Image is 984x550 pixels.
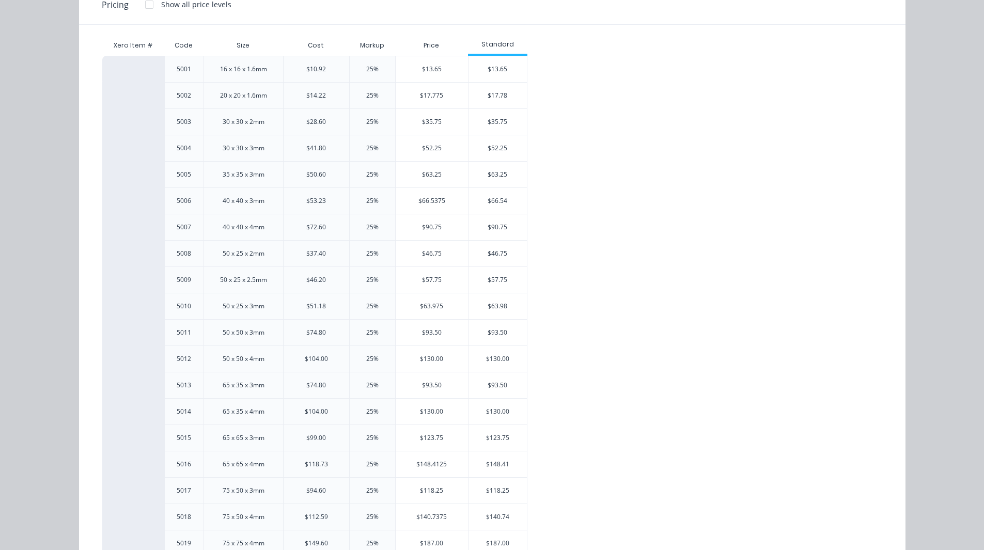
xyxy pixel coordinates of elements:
[228,33,258,58] div: Size
[177,91,191,100] div: 5002
[305,460,328,469] div: $118.73
[223,117,264,127] div: 30 x 30 x 2mm
[396,372,468,398] div: $93.50
[468,241,527,266] div: $46.75
[306,249,326,258] div: $37.40
[366,407,379,416] div: 25%
[468,372,527,398] div: $93.50
[396,399,468,425] div: $130.00
[177,223,191,232] div: 5007
[468,188,527,214] div: $66.54
[177,539,191,548] div: 5019
[366,486,379,495] div: 25%
[223,486,264,495] div: 75 x 50 x 3mm
[306,170,326,179] div: $50.60
[166,33,201,58] div: Code
[223,249,264,258] div: 50 x 25 x 2mm
[306,433,326,443] div: $99.00
[468,109,527,135] div: $35.75
[396,162,468,187] div: $63.25
[468,293,527,319] div: $63.98
[468,504,527,530] div: $140.74
[306,302,326,311] div: $51.18
[223,328,264,337] div: 50 x 50 x 3mm
[223,354,264,364] div: 50 x 50 x 4mm
[366,91,379,100] div: 25%
[366,249,379,258] div: 25%
[305,512,328,522] div: $112.59
[396,214,468,240] div: $90.75
[223,381,264,390] div: 65 x 35 x 3mm
[177,275,191,285] div: 5009
[177,170,191,179] div: 5005
[177,117,191,127] div: 5003
[306,486,326,495] div: $94.60
[177,486,191,495] div: 5017
[396,346,468,372] div: $130.00
[177,302,191,311] div: 5010
[396,56,468,82] div: $13.65
[223,460,264,469] div: 65 x 65 x 4mm
[306,91,326,100] div: $14.22
[396,478,468,504] div: $118.25
[306,275,326,285] div: $46.20
[306,223,326,232] div: $72.60
[366,328,379,337] div: 25%
[102,35,164,56] div: Xero Item #
[177,249,191,258] div: 5008
[366,196,379,206] div: 25%
[396,504,468,530] div: $140.7375
[366,512,379,522] div: 25%
[366,460,379,469] div: 25%
[306,117,326,127] div: $28.60
[468,451,527,477] div: $148.41
[223,433,264,443] div: 65 x 65 x 3mm
[306,65,326,74] div: $10.92
[306,381,326,390] div: $74.80
[220,91,267,100] div: 20 x 20 x 1.6mm
[177,65,191,74] div: 5001
[366,302,379,311] div: 25%
[366,354,379,364] div: 25%
[177,354,191,364] div: 5012
[223,196,264,206] div: 40 x 40 x 3mm
[223,302,264,311] div: 50 x 25 x 3mm
[468,346,527,372] div: $130.00
[396,109,468,135] div: $35.75
[223,223,264,232] div: 40 x 40 x 4mm
[366,65,379,74] div: 25%
[396,188,468,214] div: $66.5375
[468,425,527,451] div: $123.75
[468,40,527,49] div: Standard
[220,275,267,285] div: 50 x 25 x 2.5mm
[366,144,379,153] div: 25%
[177,512,191,522] div: 5018
[396,135,468,161] div: $52.25
[305,354,328,364] div: $104.00
[468,83,527,108] div: $17.78
[306,144,326,153] div: $41.80
[306,328,326,337] div: $74.80
[223,539,264,548] div: 75 x 75 x 4mm
[468,162,527,187] div: $63.25
[468,56,527,82] div: $13.65
[177,328,191,337] div: 5011
[396,293,468,319] div: $63.975
[396,320,468,345] div: $93.50
[366,170,379,179] div: 25%
[223,407,264,416] div: 65 x 35 x 4mm
[349,35,395,56] div: Markup
[223,170,264,179] div: 35 x 35 x 3mm
[306,196,326,206] div: $53.23
[177,460,191,469] div: 5016
[468,135,527,161] div: $52.25
[468,267,527,293] div: $57.75
[468,399,527,425] div: $130.00
[396,267,468,293] div: $57.75
[305,407,328,416] div: $104.00
[468,214,527,240] div: $90.75
[177,144,191,153] div: 5004
[305,539,328,548] div: $149.60
[177,381,191,390] div: 5013
[223,512,264,522] div: 75 x 50 x 4mm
